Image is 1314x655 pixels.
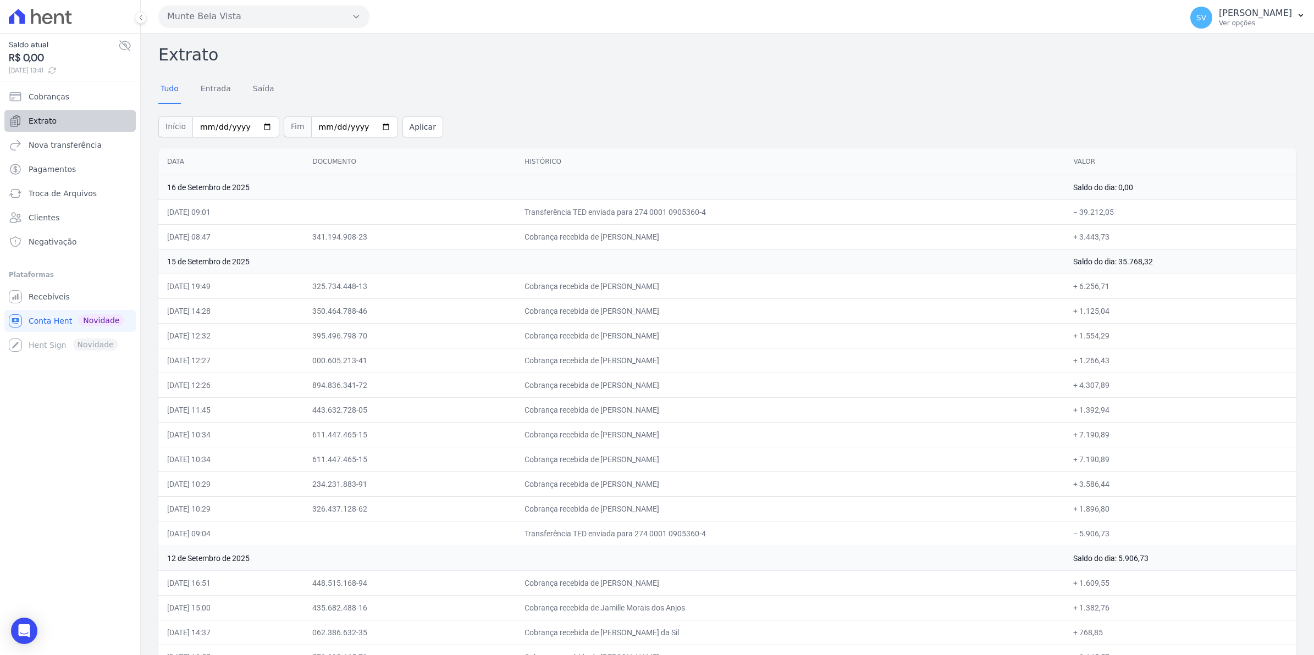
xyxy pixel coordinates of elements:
[516,298,1064,323] td: Cobrança recebida de [PERSON_NAME]
[516,521,1064,546] td: Transferência TED enviada para 274 0001 0905360-4
[516,373,1064,397] td: Cobrança recebida de [PERSON_NAME]
[29,115,57,126] span: Extrato
[158,348,303,373] td: [DATE] 12:27
[1064,224,1296,249] td: + 3.443,73
[303,373,516,397] td: 894.836.341-72
[4,286,136,308] a: Recebíveis
[29,212,59,223] span: Clientes
[516,348,1064,373] td: Cobrança recebida de [PERSON_NAME]
[1064,521,1296,546] td: − 5.906,73
[158,496,303,521] td: [DATE] 10:29
[9,39,118,51] span: Saldo atual
[158,397,303,422] td: [DATE] 11:45
[4,310,136,332] a: Conta Hent Novidade
[79,314,124,326] span: Novidade
[1064,175,1296,199] td: Saldo do dia: 0,00
[1064,148,1296,175] th: Valor
[516,148,1064,175] th: Histórico
[1064,397,1296,422] td: + 1.392,94
[198,75,233,104] a: Entrada
[1064,348,1296,373] td: + 1.266,43
[4,134,136,156] a: Nova transferência
[303,620,516,645] td: 062.386.632-35
[516,496,1064,521] td: Cobrança recebida de [PERSON_NAME]
[303,595,516,620] td: 435.682.488-16
[1196,14,1206,21] span: SV
[1064,199,1296,224] td: − 39.212,05
[284,116,311,137] span: Fim
[4,182,136,204] a: Troca de Arquivos
[1064,595,1296,620] td: + 1.382,76
[158,546,1064,570] td: 12 de Setembro de 2025
[1064,422,1296,447] td: + 7.190,89
[303,224,516,249] td: 341.194.908-23
[158,471,303,496] td: [DATE] 10:29
[303,570,516,595] td: 448.515.168-94
[303,274,516,298] td: 325.734.448-13
[158,5,369,27] button: Munte Bela Vista
[402,116,443,137] button: Aplicar
[1064,620,1296,645] td: + 768,85
[1064,447,1296,471] td: + 7.190,89
[158,298,303,323] td: [DATE] 14:28
[4,231,136,253] a: Negativação
[516,224,1064,249] td: Cobrança recebida de [PERSON_NAME]
[158,116,192,137] span: Início
[1064,570,1296,595] td: + 1.609,55
[1064,298,1296,323] td: + 1.125,04
[158,595,303,620] td: [DATE] 15:00
[9,86,131,356] nav: Sidebar
[516,471,1064,496] td: Cobrança recebida de [PERSON_NAME]
[158,422,303,447] td: [DATE] 10:34
[29,291,70,302] span: Recebíveis
[1064,323,1296,348] td: + 1.554,29
[158,199,303,224] td: [DATE] 09:01
[4,86,136,108] a: Cobranças
[29,140,102,151] span: Nova transferência
[158,274,303,298] td: [DATE] 19:49
[1064,249,1296,274] td: Saldo do dia: 35.768,32
[158,570,303,595] td: [DATE] 16:51
[29,188,97,199] span: Troca de Arquivos
[516,199,1064,224] td: Transferência TED enviada para 274 0001 0905360-4
[1219,19,1292,27] p: Ver opções
[516,620,1064,645] td: Cobrança recebida de [PERSON_NAME] da Sil
[4,207,136,229] a: Clientes
[158,620,303,645] td: [DATE] 14:37
[158,42,1296,67] h2: Extrato
[29,164,76,175] span: Pagamentos
[303,496,516,521] td: 326.437.128-62
[303,447,516,471] td: 611.447.465-15
[1064,546,1296,570] td: Saldo do dia: 5.906,73
[303,323,516,348] td: 395.496.798-70
[158,224,303,249] td: [DATE] 08:47
[158,148,303,175] th: Data
[158,249,1064,274] td: 15 de Setembro de 2025
[1064,274,1296,298] td: + 6.256,71
[158,447,303,471] td: [DATE] 10:34
[1064,373,1296,397] td: + 4.307,89
[303,148,516,175] th: Documento
[9,268,131,281] div: Plataformas
[158,75,181,104] a: Tudo
[29,315,72,326] span: Conta Hent
[9,51,118,65] span: R$ 0,00
[516,595,1064,620] td: Cobrança recebida de Jamille Morais dos Anjos
[1182,2,1314,33] button: SV [PERSON_NAME] Ver opções
[158,323,303,348] td: [DATE] 12:32
[158,521,303,546] td: [DATE] 09:04
[303,397,516,422] td: 443.632.728-05
[158,175,1064,199] td: 16 de Setembro de 2025
[303,471,516,496] td: 234.231.883-91
[4,110,136,132] a: Extrato
[516,447,1064,471] td: Cobrança recebida de [PERSON_NAME]
[516,323,1064,348] td: Cobrança recebida de [PERSON_NAME]
[29,236,77,247] span: Negativação
[251,75,277,104] a: Saída
[4,158,136,180] a: Pagamentos
[1219,8,1292,19] p: [PERSON_NAME]
[11,618,37,644] div: Open Intercom Messenger
[158,373,303,397] td: [DATE] 12:26
[516,570,1064,595] td: Cobrança recebida de [PERSON_NAME]
[303,348,516,373] td: 000.605.213-41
